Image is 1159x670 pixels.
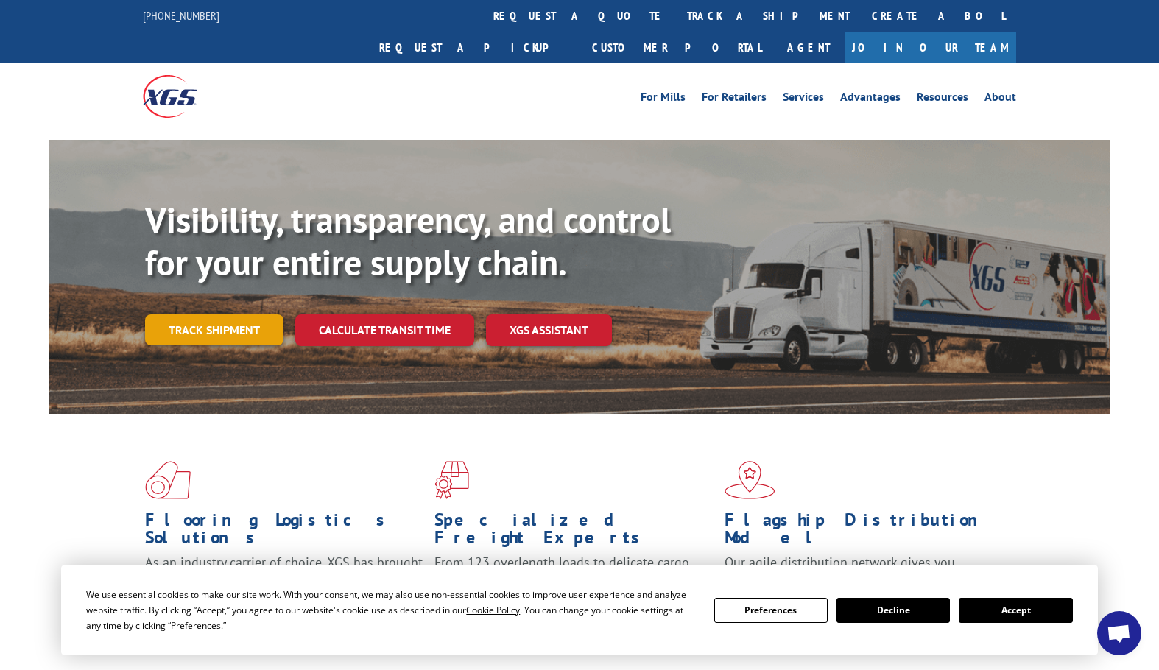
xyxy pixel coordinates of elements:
[434,461,469,499] img: xgs-icon-focused-on-flooring-red
[486,314,612,346] a: XGS ASSISTANT
[702,91,767,107] a: For Retailers
[434,554,713,619] p: From 123 overlength loads to delicate cargo, our experienced staff knows the best way to move you...
[959,598,1072,623] button: Accept
[86,587,696,633] div: We use essential cookies to make our site work. With your consent, we may also use non-essential ...
[845,32,1016,63] a: Join Our Team
[61,565,1098,655] div: Cookie Consent Prompt
[714,598,828,623] button: Preferences
[783,91,824,107] a: Services
[840,91,901,107] a: Advantages
[641,91,686,107] a: For Mills
[725,511,1003,554] h1: Flagship Distribution Model
[368,32,581,63] a: Request a pickup
[145,554,423,606] span: As an industry carrier of choice, XGS has brought innovation and dedication to flooring logistics...
[434,511,713,554] h1: Specialized Freight Experts
[145,461,191,499] img: xgs-icon-total-supply-chain-intelligence-red
[917,91,968,107] a: Resources
[725,554,996,588] span: Our agile distribution network gives you nationwide inventory management on demand.
[145,314,283,345] a: Track shipment
[145,197,671,285] b: Visibility, transparency, and control for your entire supply chain.
[772,32,845,63] a: Agent
[1097,611,1141,655] a: Open chat
[145,511,423,554] h1: Flooring Logistics Solutions
[466,604,520,616] span: Cookie Policy
[171,619,221,632] span: Preferences
[143,8,219,23] a: [PHONE_NUMBER]
[295,314,474,346] a: Calculate transit time
[581,32,772,63] a: Customer Portal
[725,461,775,499] img: xgs-icon-flagship-distribution-model-red
[984,91,1016,107] a: About
[836,598,950,623] button: Decline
